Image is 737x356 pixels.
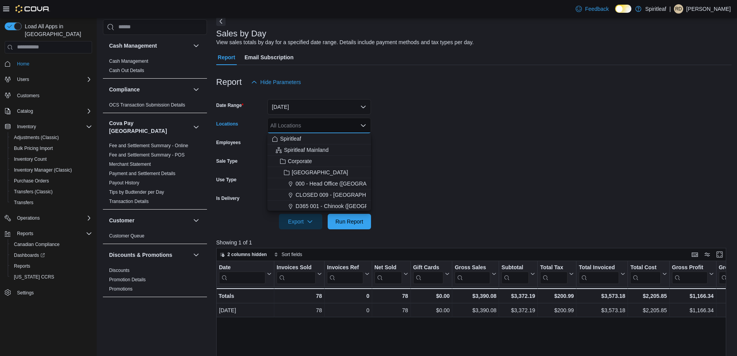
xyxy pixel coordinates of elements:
[109,251,190,259] button: Discounts & Promotions
[11,198,92,207] span: Transfers
[327,264,363,272] div: Invoices Ref
[296,202,405,210] span: D365 001 - Chinook ([GEOGRAPHIC_DATA])
[260,78,301,86] span: Hide Parameters
[109,86,140,93] h3: Compliance
[501,264,529,284] div: Subtotal
[11,261,92,271] span: Reports
[109,170,175,177] span: Payment and Settlement Details
[277,306,322,315] div: 78
[22,22,92,38] span: Load All Apps in [GEOGRAPHIC_DATA]
[5,55,92,318] nav: Complex example
[267,189,371,201] button: CLOSED 009 - [GEOGRAPHIC_DATA].
[227,251,267,258] span: 2 columns hidden
[14,122,92,131] span: Inventory
[8,175,95,186] button: Purchase Orders
[8,239,95,250] button: Canadian Compliance
[14,91,43,100] a: Customers
[109,171,175,176] a: Payment and Settlement Details
[17,108,33,114] span: Catalog
[109,217,190,224] button: Customer
[579,291,625,301] div: $3,573.18
[14,156,47,162] span: Inventory Count
[2,287,95,298] button: Settings
[109,268,130,273] a: Discounts
[14,241,60,248] span: Canadian Compliance
[284,146,328,154] span: Spiritleaf Mainland
[374,264,402,272] div: Net Sold
[109,198,149,205] span: Transaction Details
[279,214,322,229] button: Export
[8,132,95,143] button: Adjustments (Classic)
[109,217,134,224] h3: Customer
[14,189,53,195] span: Transfers (Classic)
[2,121,95,132] button: Inventory
[17,61,29,67] span: Home
[14,59,32,69] a: Home
[2,228,95,239] button: Reports
[109,277,146,283] span: Promotion Details
[282,251,302,258] span: Sort fields
[8,186,95,197] button: Transfers (Classic)
[109,86,190,93] button: Compliance
[109,58,148,64] span: Cash Management
[109,119,190,135] h3: Cova Pay [GEOGRAPHIC_DATA]
[2,74,95,85] button: Users
[455,306,496,315] div: $3,390.08
[374,291,408,301] div: 78
[11,133,62,142] a: Adjustments (Classic)
[501,291,535,301] div: $3,372.19
[11,144,56,153] a: Bulk Pricing Import
[690,250,699,259] button: Keyboard shortcuts
[109,180,139,186] a: Payout History
[14,252,45,258] span: Dashboards
[216,102,244,108] label: Date Range
[14,75,32,84] button: Users
[540,264,574,284] button: Total Tax
[672,264,714,284] button: Gross Profit
[540,264,568,272] div: Total Tax
[2,89,95,101] button: Customers
[267,133,371,144] button: Spiritleaf
[14,59,92,69] span: Home
[296,180,399,187] span: 000 - Head Office ([GEOGRAPHIC_DATA])
[217,250,270,259] button: 2 columns hidden
[501,264,529,272] div: Subtotal
[8,250,95,261] a: Dashboards
[8,261,95,272] button: Reports
[109,233,144,239] a: Customer Queue
[267,99,371,115] button: [DATE]
[630,264,660,284] div: Total Cost
[675,4,682,14] span: RD
[630,264,667,284] button: Total Cost
[2,58,95,69] button: Home
[192,250,201,260] button: Discounts & Promotions
[17,93,39,99] span: Customers
[277,264,316,284] div: Invoices Sold
[109,180,139,186] span: Payout History
[11,240,92,249] span: Canadian Compliance
[192,216,201,225] button: Customer
[11,272,92,282] span: Washington CCRS
[11,272,57,282] a: [US_STATE] CCRS
[2,106,95,117] button: Catalog
[328,214,371,229] button: Run Report
[672,291,714,301] div: $1,166.34
[672,264,708,272] div: Gross Profit
[8,197,95,208] button: Transfers
[216,177,236,183] label: Use Type
[219,264,265,272] div: Date
[109,143,188,149] span: Fee and Settlement Summary - Online
[455,264,490,272] div: Gross Sales
[501,306,535,315] div: $3,372.19
[615,5,631,13] input: Dark Mode
[277,264,316,272] div: Invoices Sold
[216,239,732,246] p: Showing 1 of 1
[413,306,450,315] div: $0.00
[109,286,133,292] a: Promotions
[288,157,312,165] span: Corporate
[573,1,612,17] a: Feedback
[109,152,185,158] a: Fee and Settlement Summary - POS
[674,4,683,14] div: Ravi D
